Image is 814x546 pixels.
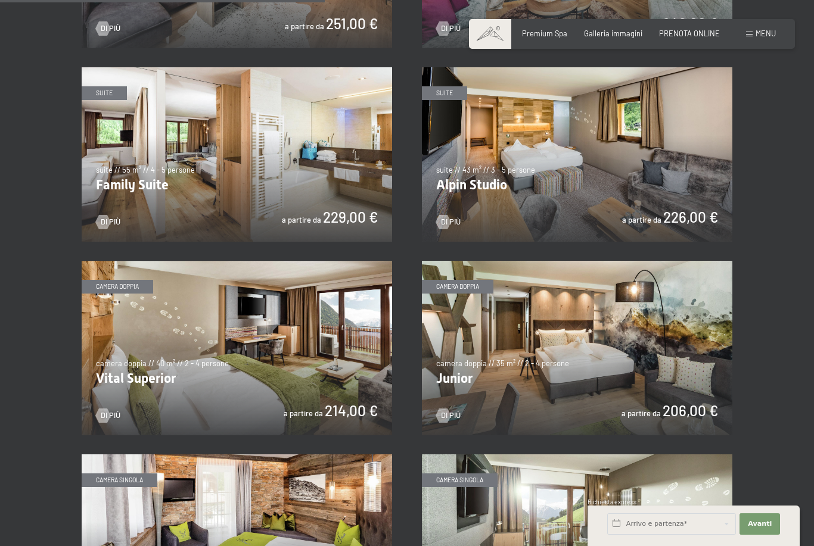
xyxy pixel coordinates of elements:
button: Avanti [740,513,780,535]
span: Di più [101,217,120,227]
span: Di più [101,23,120,34]
a: Di più [96,410,120,421]
a: Di più [436,410,461,421]
a: Junior [422,261,732,267]
a: Premium Spa [522,29,567,38]
a: Alpin Studio [422,67,732,73]
a: Single Alpin [82,454,392,460]
span: Avanti [748,519,772,529]
a: Single Superior [422,454,732,460]
a: PRENOTA ONLINE [659,29,720,38]
a: Vital Superior [82,261,392,267]
a: Di più [96,23,120,34]
a: Di più [436,23,461,34]
a: Galleria immagini [584,29,642,38]
span: Richiesta express [588,498,636,506]
img: Alpin Studio [422,67,732,242]
span: Menu [756,29,776,38]
a: Family Suite [82,67,392,73]
span: Di più [441,217,461,227]
img: Family Suite [82,67,392,242]
span: Di più [101,410,120,421]
img: Junior [422,261,732,435]
img: Vital Superior [82,261,392,435]
a: Di più [96,217,120,227]
a: Di più [436,217,461,227]
span: Di più [441,410,461,421]
span: Di più [441,23,461,34]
